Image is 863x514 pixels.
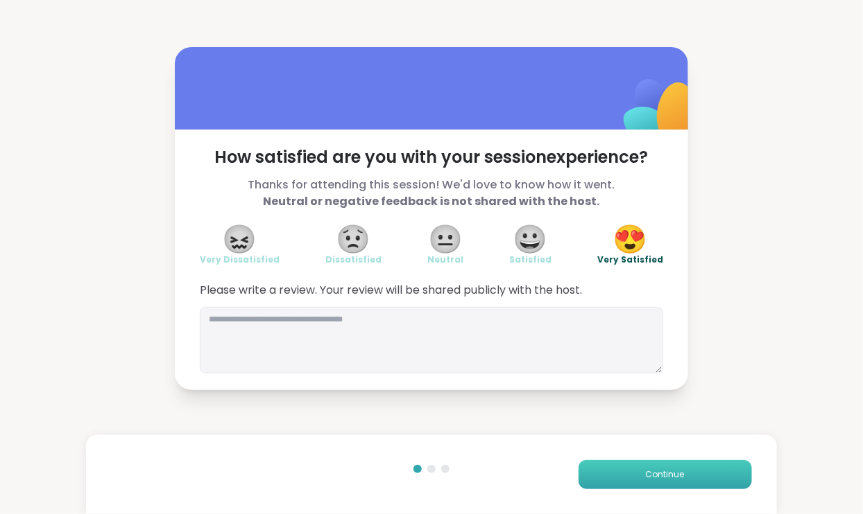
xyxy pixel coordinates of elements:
[597,254,663,265] span: Very Satisfied
[200,177,663,210] span: Thanks for attending this session! We'd love to know how it went.
[591,43,729,181] img: ShareWell Logomark
[509,254,552,265] span: Satisfied
[325,254,382,265] span: Dissatisfied
[200,146,663,168] span: How satisfied are you with your session experience?
[613,227,648,251] span: 😍
[223,227,257,251] span: 😖
[264,193,600,209] b: Neutral or negative feedback is not shared with the host.
[428,227,463,251] span: 😐
[427,254,463,265] span: Neutral
[513,227,548,251] span: 😀
[579,460,752,489] button: Continue
[646,468,685,481] span: Continue
[200,254,280,265] span: Very Dissatisfied
[200,282,663,299] span: Please write a review. Your review will be shared publicly with the host.
[336,227,371,251] span: 😟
